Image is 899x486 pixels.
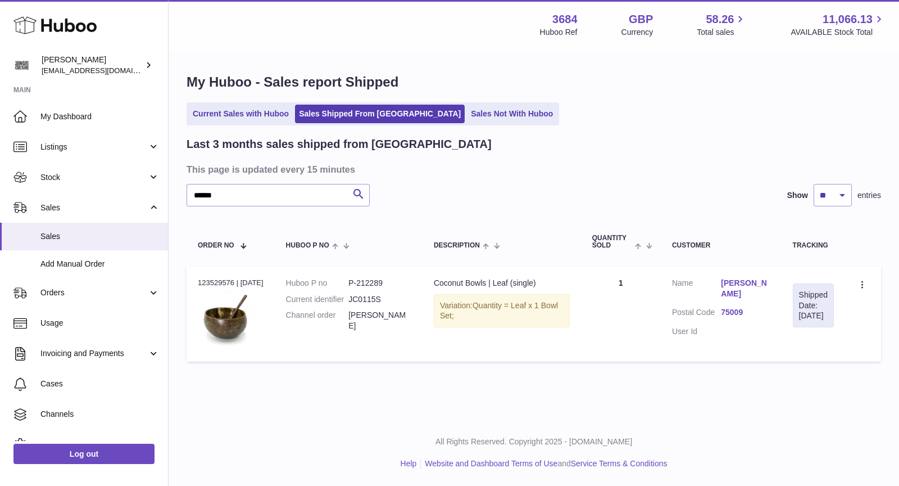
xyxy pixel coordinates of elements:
[198,242,234,249] span: Order No
[793,242,834,249] div: Tracking
[721,307,770,318] a: 75009
[434,242,480,249] span: Description
[295,105,465,123] a: Sales Shipped From [GEOGRAPHIC_DATA]
[187,73,881,91] h1: My Huboo - Sales report Shipped
[40,409,160,420] span: Channels
[799,290,828,322] div: Shipped Date: [DATE]
[286,294,349,305] dt: Current identifier
[592,235,632,249] span: Quantity Sold
[40,259,160,269] span: Add Manual Order
[672,307,721,321] dt: Postal Code
[187,137,492,152] h2: Last 3 months sales shipped from [GEOGRAPHIC_DATA]
[198,278,264,288] div: 123529576 | [DATE]
[672,242,770,249] div: Customer
[40,142,148,152] span: Listings
[13,444,155,464] a: Log out
[348,294,411,305] dd: JC0115S
[434,278,570,289] div: Coconut Bowls | Leaf (single)
[40,348,148,359] span: Invoicing and Payments
[425,459,557,468] a: Website and Dashboard Terms of Use
[721,278,770,299] a: [PERSON_NAME]
[697,12,747,38] a: 58.26 Total sales
[40,202,148,213] span: Sales
[40,379,160,389] span: Cases
[189,105,293,123] a: Current Sales with Huboo
[40,172,148,183] span: Stock
[348,310,411,331] dd: [PERSON_NAME]
[581,267,661,362] td: 1
[823,12,873,27] span: 11,066.13
[40,439,160,450] span: Settings
[672,278,721,302] dt: Name
[540,27,578,38] div: Huboo Ref
[286,278,349,289] dt: Huboo P no
[697,27,747,38] span: Total sales
[348,278,411,289] dd: P-212289
[421,458,667,469] li: and
[706,12,734,27] span: 58.26
[40,318,160,328] span: Usage
[13,57,30,74] img: theinternationalventure@gmail.com
[178,436,890,447] p: All Rights Reserved. Copyright 2025 - [DOMAIN_NAME]
[401,459,417,468] a: Help
[571,459,668,468] a: Service Terms & Conditions
[40,231,160,242] span: Sales
[791,12,886,38] a: 11,066.13 AVAILABLE Stock Total
[857,190,881,201] span: entries
[434,294,570,328] div: Variation:
[440,301,558,321] span: Quantity = Leaf x 1 Bowl Set;
[40,287,148,298] span: Orders
[198,291,254,348] img: 36841753443543.jpg
[621,27,653,38] div: Currency
[40,111,160,122] span: My Dashboard
[286,310,349,331] dt: Channel order
[467,105,557,123] a: Sales Not With Huboo
[552,12,578,27] strong: 3684
[791,27,886,38] span: AVAILABLE Stock Total
[629,12,653,27] strong: GBP
[286,242,329,249] span: Huboo P no
[187,163,878,175] h3: This page is updated every 15 minutes
[672,326,721,337] dt: User Id
[787,190,808,201] label: Show
[42,55,143,76] div: [PERSON_NAME]
[42,66,165,75] span: [EMAIL_ADDRESS][DOMAIN_NAME]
